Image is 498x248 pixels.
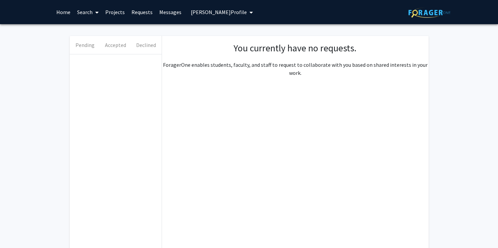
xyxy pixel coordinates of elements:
[70,36,100,54] button: Pending
[156,0,185,24] a: Messages
[169,43,422,54] h1: You currently have no requests.
[408,7,450,18] img: ForagerOne Logo
[74,0,102,24] a: Search
[128,0,156,24] a: Requests
[131,36,161,54] button: Declined
[100,36,131,54] button: Accepted
[162,61,429,77] p: ForagerOne enables students, faculty, and staff to request to collaborate with you based on share...
[102,0,128,24] a: Projects
[191,9,247,15] span: [PERSON_NAME] Profile
[53,0,74,24] a: Home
